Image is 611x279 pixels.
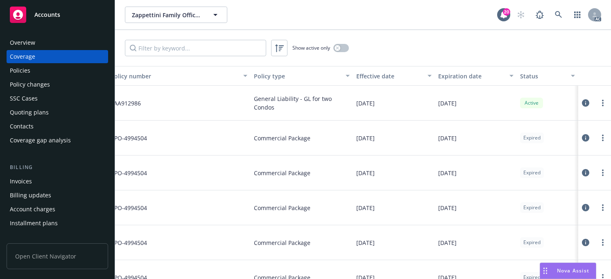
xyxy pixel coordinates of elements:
[438,238,457,247] span: [DATE]
[356,169,375,177] span: [DATE]
[438,99,457,107] span: [DATE]
[523,99,540,107] span: Active
[7,175,108,188] a: Invoices
[125,40,266,56] input: Filter by keyword...
[254,72,341,80] div: Policy type
[598,133,608,143] a: more
[356,99,375,107] span: [DATE]
[517,66,578,86] button: Status
[7,36,108,49] a: Overview
[540,263,550,279] div: Drag to move
[111,99,141,107] span: 3AA912986
[557,267,589,274] span: Nova Assist
[10,217,58,230] div: Installment plans
[356,72,423,80] div: Effective date
[292,44,330,51] span: Show active only
[111,238,147,247] span: CPO-4994504
[10,92,38,105] div: SSC Cases
[523,169,541,176] span: Expired
[356,204,375,212] span: [DATE]
[523,239,541,246] span: Expired
[111,204,147,212] span: CPO-4994504
[10,189,51,202] div: Billing updates
[598,203,608,213] a: more
[7,203,108,216] a: Account charges
[10,134,71,147] div: Coverage gap analysis
[598,168,608,178] a: more
[7,217,108,230] a: Installment plans
[7,120,108,133] a: Contacts
[503,8,510,16] div: 20
[540,263,596,279] button: Nova Assist
[7,243,108,269] span: Open Client Navigator
[513,7,529,23] a: Start snowing
[520,72,566,80] div: Status
[523,134,541,142] span: Expired
[254,94,350,112] span: General Liability - GL for two Condos
[438,204,457,212] span: [DATE]
[132,11,203,19] span: Zappettini Family Office; Zappettini Investment Company, LLC
[111,134,147,142] span: CPO-4994504
[125,7,227,23] button: Zappettini Family Office; Zappettini Investment Company, LLC
[34,11,60,18] span: Accounts
[111,169,147,177] span: CPO-4994504
[111,72,238,80] div: Policy number
[7,50,108,63] a: Coverage
[254,134,310,142] span: Commercial Package
[7,134,108,147] a: Coverage gap analysis
[7,163,108,172] div: Billing
[438,134,457,142] span: [DATE]
[254,238,310,247] span: Commercial Package
[353,66,435,86] button: Effective date
[10,175,32,188] div: Invoices
[254,204,310,212] span: Commercial Package
[10,50,35,63] div: Coverage
[10,203,55,216] div: Account charges
[7,3,108,26] a: Accounts
[251,66,353,86] button: Policy type
[435,66,517,86] button: Expiration date
[523,204,541,211] span: Expired
[598,98,608,108] a: more
[550,7,567,23] a: Search
[569,7,586,23] a: Switch app
[356,134,375,142] span: [DATE]
[10,78,50,91] div: Policy changes
[438,169,457,177] span: [DATE]
[254,169,310,177] span: Commercial Package
[438,72,505,80] div: Expiration date
[107,66,251,86] button: Policy number
[10,64,30,77] div: Policies
[10,36,35,49] div: Overview
[356,238,375,247] span: [DATE]
[7,64,108,77] a: Policies
[7,106,108,119] a: Quoting plans
[7,78,108,91] a: Policy changes
[598,238,608,247] a: more
[532,7,548,23] a: Report a Bug
[10,120,34,133] div: Contacts
[7,189,108,202] a: Billing updates
[7,92,108,105] a: SSC Cases
[10,106,49,119] div: Quoting plans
